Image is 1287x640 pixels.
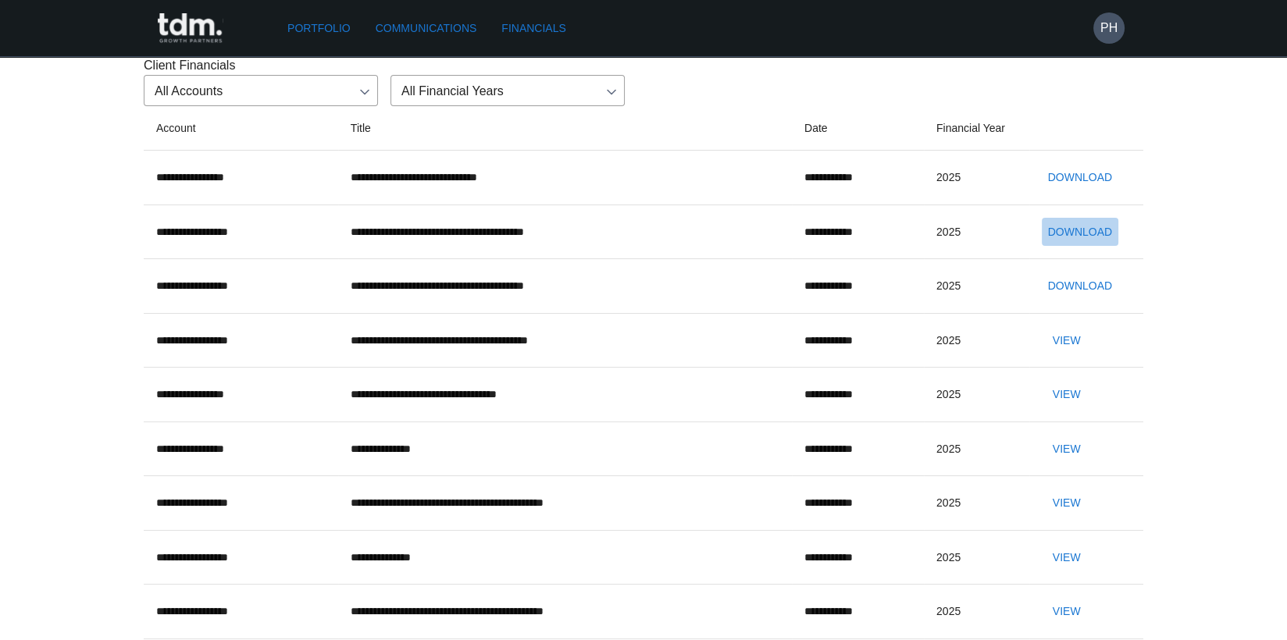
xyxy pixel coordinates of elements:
th: Financial Year [924,106,1029,151]
button: View [1042,489,1092,517]
p: Client Financials [144,56,1143,75]
a: Portfolio [281,14,357,43]
th: Date [792,106,924,151]
th: Account [144,106,338,151]
button: View [1042,380,1092,409]
button: Download [1042,163,1118,192]
td: 2025 [924,476,1029,531]
a: Financials [495,14,572,43]
div: All Accounts [144,75,378,106]
td: 2025 [924,259,1029,314]
td: 2025 [924,151,1029,205]
td: 2025 [924,421,1029,476]
h6: PH [1100,19,1118,37]
div: All Financial Years [390,75,625,106]
td: 2025 [924,585,1029,639]
button: View [1042,543,1092,572]
th: Title [338,106,792,151]
td: 2025 [924,530,1029,585]
td: 2025 [924,313,1029,368]
td: 2025 [924,368,1029,422]
button: PH [1093,12,1125,44]
button: Download [1042,272,1118,300]
button: View [1042,597,1092,626]
button: View [1042,326,1092,355]
a: Communications [369,14,483,43]
button: View [1042,435,1092,464]
button: Download [1042,218,1118,247]
td: 2025 [924,204,1029,259]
